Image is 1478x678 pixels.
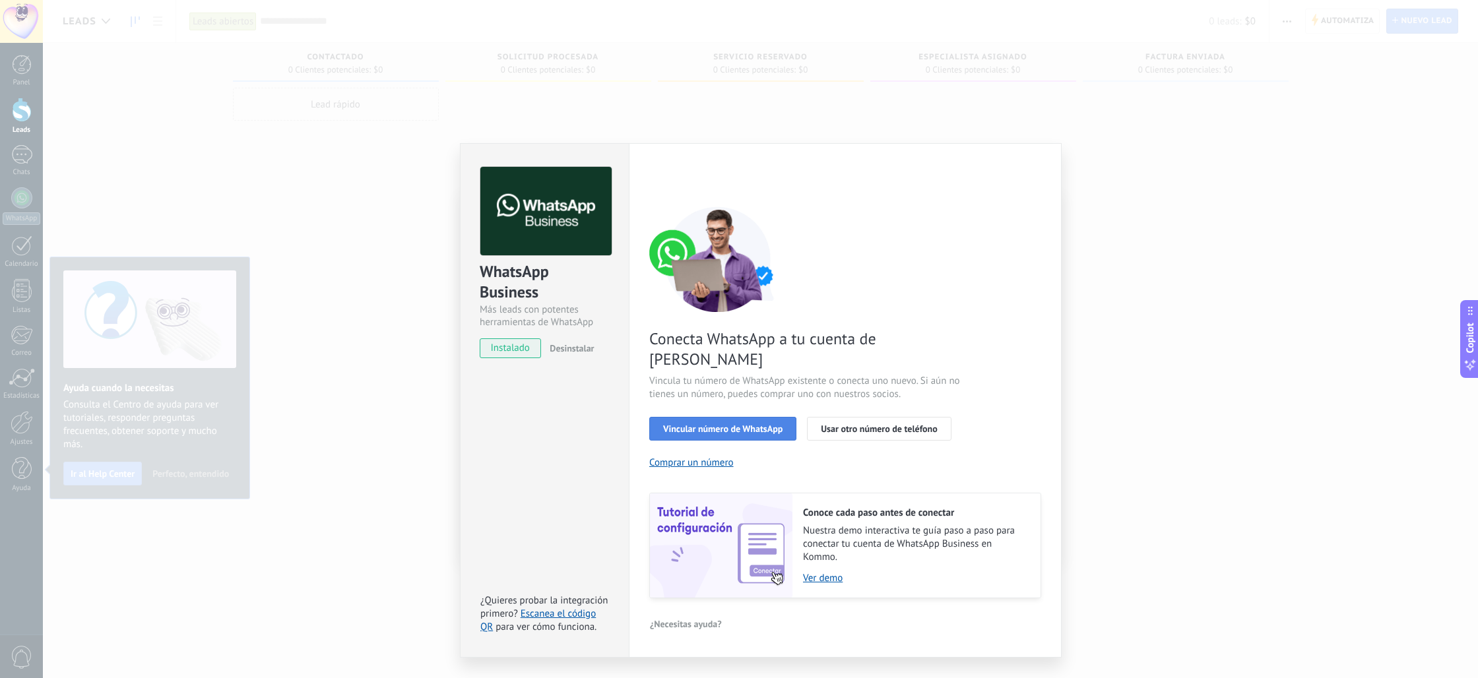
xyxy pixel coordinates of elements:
span: Vincular número de WhatsApp [663,424,783,433]
span: instalado [480,338,540,358]
span: Nuestra demo interactiva te guía paso a paso para conectar tu cuenta de WhatsApp Business en Kommo. [803,524,1027,564]
div: Más leads con potentes herramientas de WhatsApp [480,303,610,328]
a: Escanea el código QR [480,607,596,633]
button: ¿Necesitas ayuda? [649,614,723,634]
span: ¿Necesitas ayuda? [650,619,722,629]
button: Comprar un número [649,456,734,469]
span: Vincula tu número de WhatsApp existente o conecta uno nuevo. Si aún no tienes un número, puedes c... [649,375,963,401]
button: Usar otro número de teléfono [807,417,951,441]
a: Ver demo [803,572,1027,584]
button: Vincular número de WhatsApp [649,417,796,441]
button: Desinstalar [544,338,594,358]
span: Usar otro número de teléfono [821,424,937,433]
span: Copilot [1463,323,1477,354]
span: Desinstalar [550,342,594,354]
span: para ver cómo funciona. [496,621,596,633]
span: ¿Quieres probar la integración primero? [480,594,608,620]
img: logo_main.png [480,167,612,256]
span: Conecta WhatsApp a tu cuenta de [PERSON_NAME] [649,328,963,369]
h2: Conoce cada paso antes de conectar [803,507,1027,519]
img: connect number [649,206,788,312]
div: WhatsApp Business [480,261,610,303]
